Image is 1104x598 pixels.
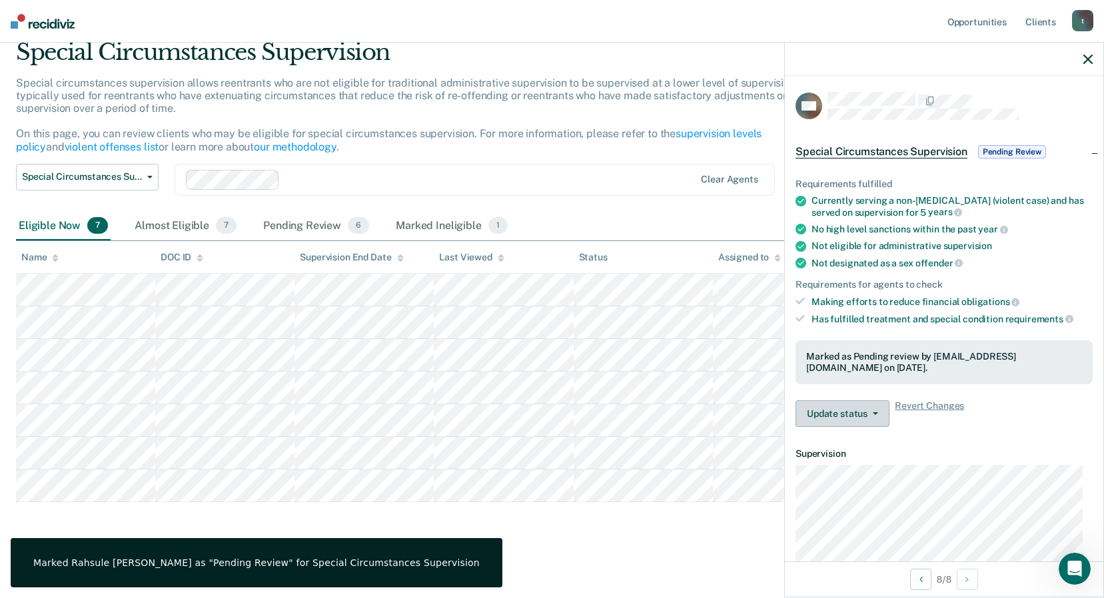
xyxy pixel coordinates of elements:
[254,141,336,153] a: our methodology
[796,178,1093,190] div: Requirements fulfilled
[895,400,964,427] span: Revert Changes
[718,252,781,263] div: Assigned to
[1072,10,1093,31] div: t
[132,212,239,241] div: Almost Eligible
[300,252,403,263] div: Supervision End Date
[216,217,237,234] span: 7
[978,224,1007,234] span: year
[1005,314,1073,324] span: requirements
[579,252,608,263] div: Status
[928,206,962,217] span: years
[439,252,504,263] div: Last Viewed
[785,561,1103,597] div: 8 / 8
[22,171,142,182] span: Special Circumstances Supervision
[1059,553,1091,585] iframe: Intercom live chat
[785,131,1103,173] div: Special Circumstances SupervisionPending Review
[261,212,372,241] div: Pending Review
[65,141,159,153] a: violent offenses list
[812,240,1093,252] div: Not eligible for administrative
[11,14,75,29] img: Recidiviz
[161,252,203,263] div: DOC ID
[812,195,1093,218] div: Currently serving a non-[MEDICAL_DATA] (violent case) and has served on supervision for 5
[16,127,762,152] a: supervision levels policy
[21,252,59,263] div: Name
[16,212,111,241] div: Eligible Now
[943,240,992,251] span: supervision
[796,145,967,158] span: Special Circumstances Supervision
[957,569,978,590] button: Next Opportunity
[488,217,508,234] span: 1
[812,313,1093,325] div: Has fulfilled treatment and special condition
[961,296,1019,307] span: obligations
[16,77,818,153] p: Special circumstances supervision allows reentrants who are not eligible for traditional administ...
[348,217,369,234] span: 6
[812,223,1093,235] div: No high level sanctions within the past
[910,569,931,590] button: Previous Opportunity
[33,557,480,569] div: Marked Rahsule [PERSON_NAME] as "Pending Review" for Special Circumstances Supervision
[796,279,1093,290] div: Requirements for agents to check
[915,258,963,268] span: offender
[393,212,510,241] div: Marked Ineligible
[16,39,844,77] div: Special Circumstances Supervision
[701,174,758,185] div: Clear agents
[812,296,1093,308] div: Making efforts to reduce financial
[806,351,1082,374] div: Marked as Pending review by [EMAIL_ADDRESS][DOMAIN_NAME] on [DATE].
[812,257,1093,269] div: Not designated as a sex
[796,400,889,427] button: Update status
[978,145,1046,158] span: Pending Review
[87,217,108,234] span: 7
[796,448,1093,459] dt: Supervision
